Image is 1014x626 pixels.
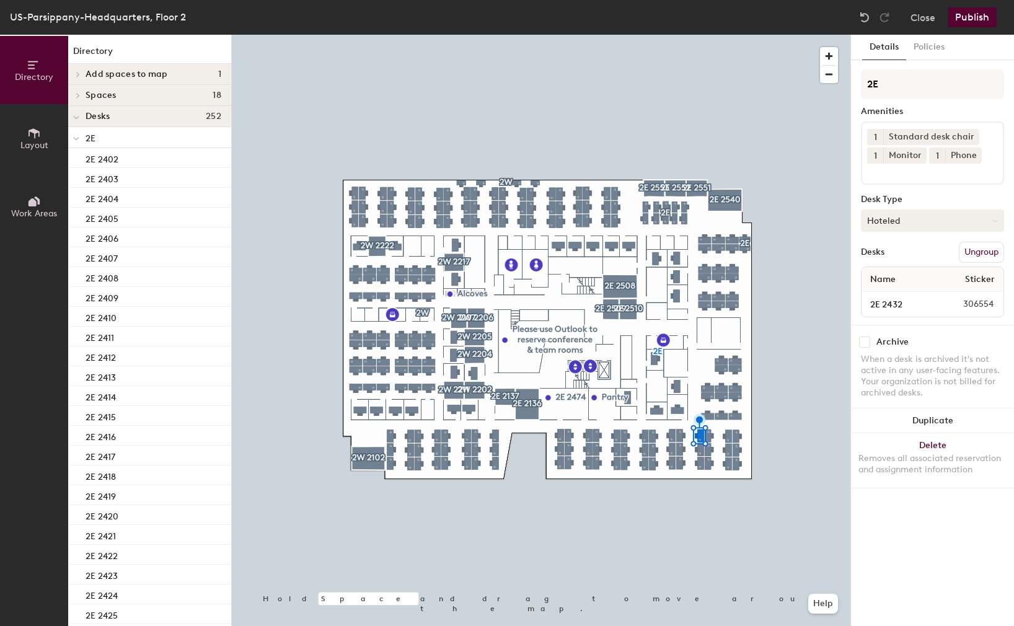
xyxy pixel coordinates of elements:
[861,209,1004,232] button: Hoteled
[86,527,116,542] p: 2E 2421
[86,389,116,403] p: 2E 2414
[861,195,1004,205] div: Desk Type
[86,428,116,443] p: 2E 2416
[86,329,114,343] p: 2E 2411
[86,587,118,601] p: 2E 2424
[218,69,221,79] span: 1
[86,369,116,383] p: 2E 2413
[874,149,877,162] span: 1
[858,11,871,24] img: Undo
[86,270,118,284] p: 2E 2408
[858,453,1007,475] div: Removes all associated reservation and assignment information
[86,230,118,244] p: 2E 2406
[86,567,118,581] p: 2E 2423
[929,148,945,164] button: 1
[861,247,884,257] div: Desks
[861,107,1004,117] div: Amenities
[10,9,186,25] div: US-Parsippany-Headquarters, Floor 2
[206,112,221,121] span: 252
[910,7,935,27] button: Close
[68,45,231,64] h1: Directory
[851,408,1014,433] button: Duplicate
[15,72,53,82] span: Directory
[876,337,909,347] div: Archive
[86,607,118,621] p: 2E 2425
[86,210,118,224] p: 2E 2405
[883,148,927,164] div: Monitor
[86,468,116,482] p: 2E 2418
[862,35,906,60] button: Details
[86,133,95,144] span: 2E
[86,289,118,304] p: 2E 2409
[86,112,110,121] span: Desks
[86,309,117,324] p: 2E 2410
[86,190,118,205] p: 2E 2404
[86,547,118,562] p: 2E 2422
[86,170,118,185] p: 2E 2403
[86,448,115,462] p: 2E 2417
[86,488,116,502] p: 2E 2419
[20,140,48,151] span: Layout
[861,354,1004,399] div: When a desk is archived it's not active in any user-facing features. Your organization is not bil...
[867,129,883,145] button: 1
[878,11,891,24] img: Redo
[851,433,1014,488] button: DeleteRemoves all associated reservation and assignment information
[874,131,877,144] span: 1
[959,242,1004,263] button: Ungroup
[213,90,221,100] span: 18
[864,296,933,313] input: Unnamed desk
[959,268,1001,291] span: Sticker
[86,250,118,264] p: 2E 2407
[11,208,57,219] span: Work Areas
[86,90,117,100] span: Spaces
[86,408,116,423] p: 2E 2415
[86,69,168,79] span: Add spaces to map
[945,148,982,164] div: Phone
[808,594,838,614] button: Help
[86,349,116,363] p: 2E 2412
[86,151,118,165] p: 2E 2402
[936,149,939,162] span: 1
[867,148,883,164] button: 1
[883,129,979,145] div: Standard desk chair
[86,508,118,522] p: 2E 2420
[864,268,902,291] span: Name
[906,35,952,60] button: Policies
[948,7,997,27] button: Publish
[933,298,1001,311] span: 306554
